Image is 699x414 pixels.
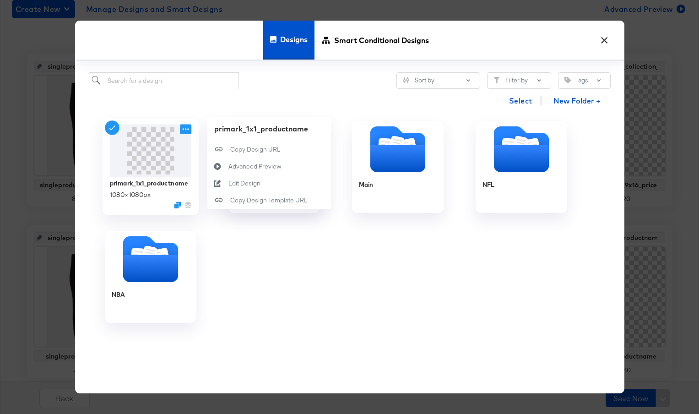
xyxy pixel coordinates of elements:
[105,231,196,323] div: NBA
[207,196,230,205] svg: Copy
[228,179,260,188] div: Edit Design
[334,20,429,60] span: Smart Conditional Designs
[103,119,199,215] div: primark_1x1_productname1080×1080pxDuplicate
[174,202,181,209] svg: Duplicate
[558,72,611,89] button: TagTags
[359,181,373,190] div: Main
[487,72,551,89] button: FilterFilter by
[352,121,444,213] div: Main
[207,141,331,158] button: Copy
[493,77,500,83] svg: Filter
[403,77,409,83] svg: Sliders
[89,72,239,89] input: Search for a design
[112,291,125,300] div: NBA
[476,126,567,172] svg: Folder
[228,162,281,171] div: Advanced Preview
[546,93,608,110] button: New Folder +
[207,145,230,154] svg: Copy
[105,236,196,282] svg: Folder
[207,192,331,209] button: Copy
[214,124,324,134] div: primark_1x1_productname
[482,181,494,190] div: NFL
[280,19,308,60] span: Designs
[509,94,532,107] span: Select
[109,179,187,187] div: primark_1x1_productname
[352,126,444,172] svg: Folder
[109,191,150,199] div: 1080 × 1080 px
[505,92,536,110] button: Select
[476,121,567,213] div: NFL
[596,30,613,46] button: ×
[230,145,280,154] div: Copy Design URL
[564,77,571,83] svg: Tag
[396,72,480,89] button: SlidersSort by
[109,125,191,177] img: v708MQ--oi1Anmp8Veqysw.png
[230,196,307,205] div: Copy Design Template URL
